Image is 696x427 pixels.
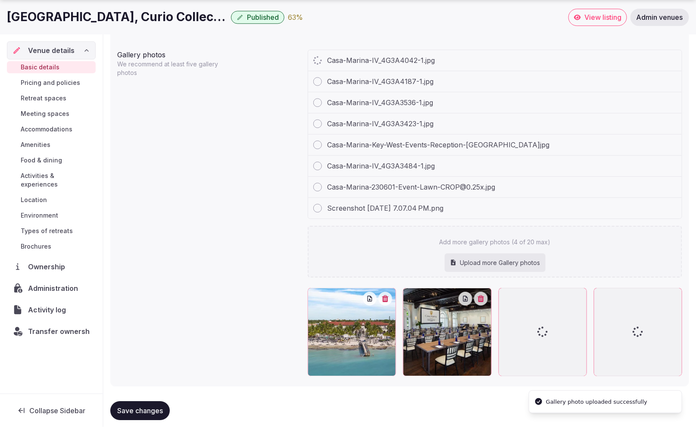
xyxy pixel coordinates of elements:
[28,305,69,315] span: Activity log
[7,123,96,135] a: Accommodations
[7,9,228,25] h1: [GEOGRAPHIC_DATA], Curio Collection by [PERSON_NAME]
[630,9,689,26] a: Admin venues
[7,322,96,340] button: Transfer ownership
[7,139,96,151] a: Amenities
[327,203,443,213] span: Screenshot [DATE] 7.07.04 PM.png
[28,326,96,337] span: Transfer ownership
[21,242,51,251] span: Brochures
[7,77,96,89] a: Pricing and policies
[403,288,491,376] div: imgi_61_Casa-Marina-Key-West_4G3A2117-1-scaled.webp
[584,13,621,22] span: View listing
[327,118,434,129] span: Casa-Marina-IV_4G3A3423-1.jpg
[327,182,495,192] span: Casa-Marina-230601-Event-Lawn-CROP@0.25x.jpg
[7,194,96,206] a: Location
[7,301,96,319] a: Activity log
[21,94,66,103] span: Retreat spaces
[327,140,549,150] span: Casa-Marina-Key-West-Events-Reception-[GEOGRAPHIC_DATA]jpg
[21,171,92,189] span: Activities & experiences
[28,45,75,56] span: Venue details
[440,238,551,246] p: Add more gallery photos (4 of 20 max)
[7,92,96,104] a: Retreat spaces
[231,11,284,24] button: Published
[288,12,303,22] div: 63 %
[21,78,80,87] span: Pricing and policies
[117,46,301,60] div: Gallery photos
[7,61,96,73] a: Basic details
[21,196,47,204] span: Location
[7,170,96,190] a: Activities & experiences
[327,55,435,65] span: Casa-Marina-IV_4G3A4042-1.jpg
[7,225,96,237] a: Types of retreats
[327,97,433,108] span: Casa-Marina-IV_4G3A3536-1.jpg
[7,209,96,221] a: Environment
[308,288,396,376] div: Casa-Marina-Key-West-Resort-Aerial.jpg
[7,154,96,166] a: Food & dining
[21,109,69,118] span: Meeting spaces
[288,12,303,22] button: 63%
[21,63,59,72] span: Basic details
[21,211,58,220] span: Environment
[29,406,85,415] span: Collapse Sidebar
[117,406,163,415] span: Save changes
[7,108,96,120] a: Meeting spaces
[21,125,72,134] span: Accommodations
[28,283,81,293] span: Administration
[546,398,647,406] div: Gallery photo uploaded successfully
[7,240,96,252] a: Brochures
[247,13,279,22] span: Published
[7,279,96,297] a: Administration
[21,140,50,149] span: Amenities
[110,401,170,420] button: Save changes
[21,227,73,235] span: Types of retreats
[637,13,683,22] span: Admin venues
[327,161,435,171] span: Casa-Marina-IV_4G3A3484-1.jpg
[445,253,546,272] div: Upload more Gallery photos
[21,156,62,165] span: Food & dining
[7,401,96,420] button: Collapse Sidebar
[327,76,434,87] span: Casa-Marina-IV_4G3A4187-1.jpg
[568,9,627,26] a: View listing
[7,258,96,276] a: Ownership
[117,60,228,77] p: We recommend at least five gallery photos
[28,262,69,272] span: Ownership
